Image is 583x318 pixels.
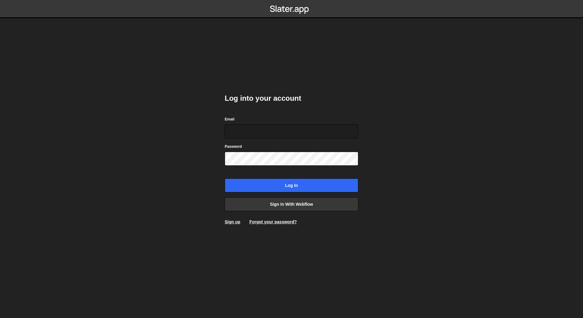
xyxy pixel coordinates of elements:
[225,116,234,122] label: Email
[249,219,297,224] a: Forgot your password?
[225,178,358,192] input: Log in
[225,93,358,103] h2: Log into your account
[225,219,240,224] a: Sign up
[225,197,358,211] a: Sign in with Webflow
[225,144,242,150] label: Password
